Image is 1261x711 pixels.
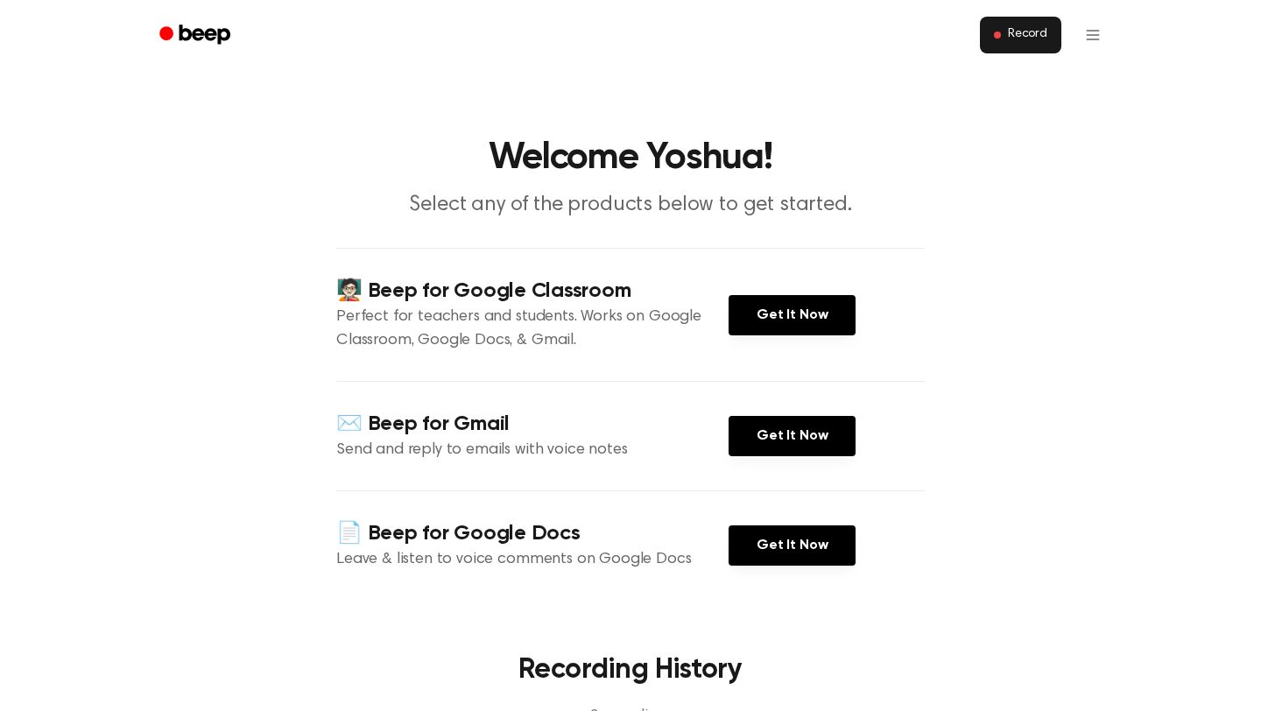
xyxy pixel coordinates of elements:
[1072,14,1114,56] button: Open menu
[147,18,246,53] a: Beep
[336,519,729,548] h4: 📄 Beep for Google Docs
[336,548,729,572] p: Leave & listen to voice comments on Google Docs
[729,295,856,335] a: Get It Now
[729,525,856,566] a: Get It Now
[729,416,856,456] a: Get It Now
[980,17,1061,53] button: Record
[1008,27,1047,43] span: Record
[336,439,729,462] p: Send and reply to emails with voice notes
[364,649,897,691] h3: Recording History
[336,410,729,439] h4: ✉️ Beep for Gmail
[336,277,729,306] h4: 🧑🏻‍🏫 Beep for Google Classroom
[294,191,967,220] p: Select any of the products below to get started.
[336,306,729,353] p: Perfect for teachers and students. Works on Google Classroom, Google Docs, & Gmail.
[182,140,1079,177] h1: Welcome Yoshua!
